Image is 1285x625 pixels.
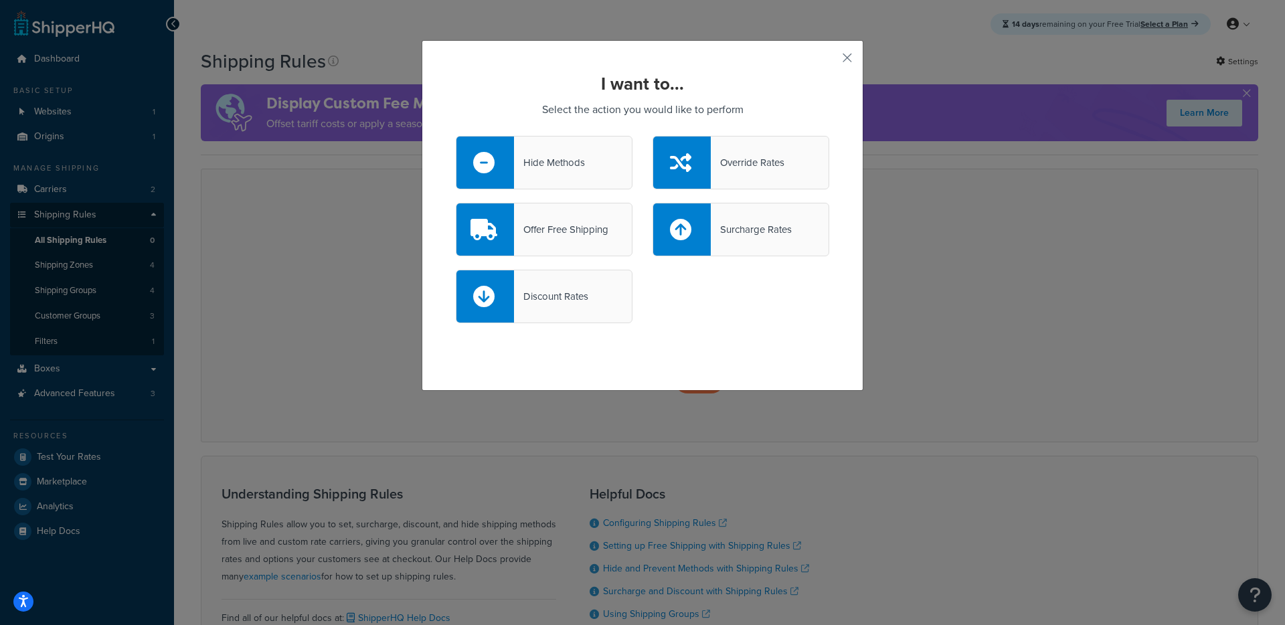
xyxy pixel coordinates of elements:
div: Override Rates [711,153,784,172]
div: Surcharge Rates [711,220,792,239]
div: Hide Methods [514,153,585,172]
p: Select the action you would like to perform [456,100,829,119]
div: Offer Free Shipping [514,220,608,239]
div: Discount Rates [514,287,588,306]
strong: I want to... [601,71,684,96]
